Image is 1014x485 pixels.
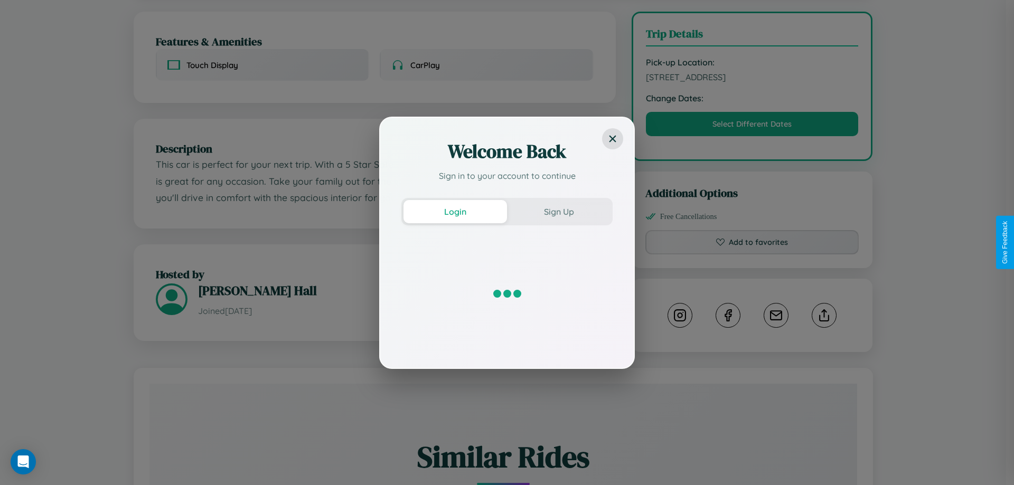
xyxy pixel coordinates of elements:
[1001,221,1009,264] div: Give Feedback
[507,200,611,223] button: Sign Up
[11,449,36,474] div: Open Intercom Messenger
[403,200,507,223] button: Login
[401,139,613,164] h2: Welcome Back
[401,169,613,182] p: Sign in to your account to continue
